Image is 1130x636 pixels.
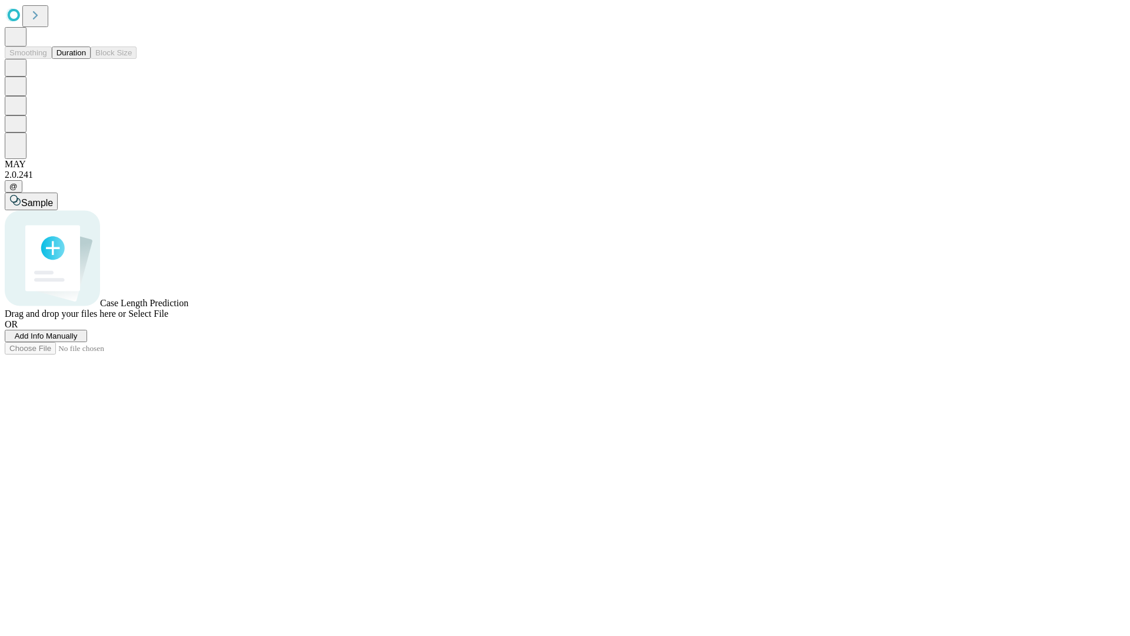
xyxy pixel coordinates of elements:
[5,309,126,319] span: Drag and drop your files here or
[21,198,53,208] span: Sample
[15,332,78,340] span: Add Info Manually
[91,47,137,59] button: Block Size
[5,319,18,329] span: OR
[9,182,18,191] span: @
[5,330,87,342] button: Add Info Manually
[5,170,1125,180] div: 2.0.241
[128,309,168,319] span: Select File
[100,298,188,308] span: Case Length Prediction
[5,193,58,210] button: Sample
[5,47,52,59] button: Smoothing
[5,180,22,193] button: @
[52,47,91,59] button: Duration
[5,159,1125,170] div: MAY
